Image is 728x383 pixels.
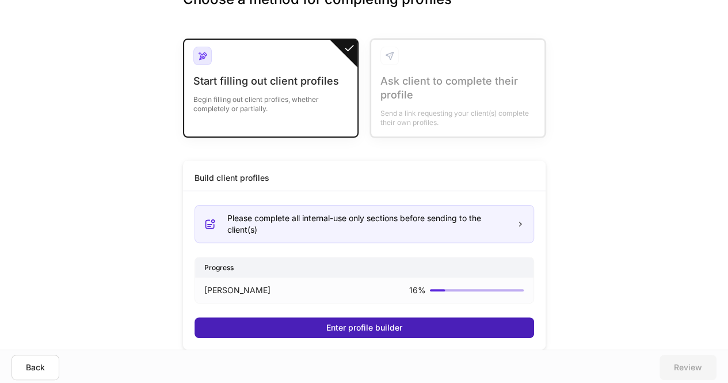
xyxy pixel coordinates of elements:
div: Enter profile builder [326,322,402,333]
button: Review [660,355,716,380]
div: Progress [195,257,533,278]
div: Start filling out client profiles [193,74,348,88]
button: Back [12,355,59,380]
div: Please complete all internal-use only sections before sending to the client(s) [227,213,507,236]
p: [PERSON_NAME] [204,285,270,296]
div: Begin filling out client profiles, whether completely or partially. [193,88,348,113]
div: Back [26,362,45,373]
button: Enter profile builder [195,317,534,338]
div: Review [674,362,702,373]
div: Build client profiles [195,172,269,184]
p: 16 % [409,285,425,296]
